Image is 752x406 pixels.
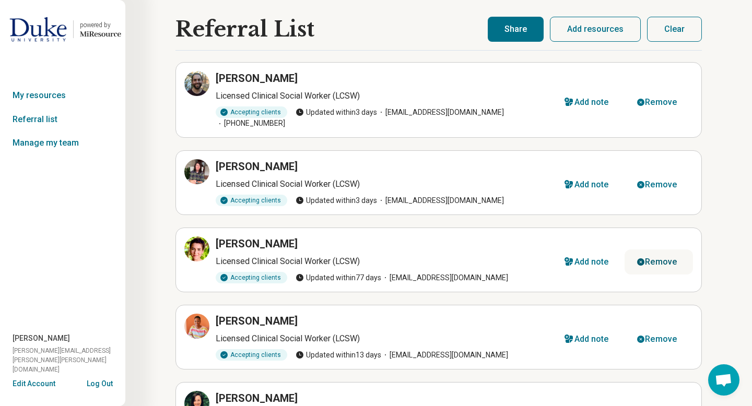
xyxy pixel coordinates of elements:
[708,364,739,396] a: Open chat
[625,172,693,197] button: Remove
[9,17,67,42] img: Duke University
[381,272,508,283] span: [EMAIL_ADDRESS][DOMAIN_NAME]
[216,255,552,268] p: Licensed Clinical Social Worker (LCSW)
[296,272,381,283] span: Updated within 77 days
[216,90,552,102] p: Licensed Clinical Social Worker (LCSW)
[216,71,298,86] h3: [PERSON_NAME]
[625,327,693,352] button: Remove
[80,20,121,30] div: powered by
[87,378,113,387] button: Log Out
[296,107,377,118] span: Updated within 3 days
[216,159,298,174] h3: [PERSON_NAME]
[574,181,609,189] div: Add note
[13,378,55,389] button: Edit Account
[381,350,508,361] span: [EMAIL_ADDRESS][DOMAIN_NAME]
[625,249,693,274] button: Remove
[552,327,625,352] button: Add note
[216,391,298,405] h3: [PERSON_NAME]
[645,258,677,266] div: Remove
[296,195,377,206] span: Updated within 3 days
[216,178,552,190] p: Licensed Clinical Social Worker (LCSW)
[550,17,641,42] button: Add resources
[4,17,121,42] a: Duke Universitypowered by
[574,98,609,106] div: Add note
[377,195,504,206] span: [EMAIL_ADDRESS][DOMAIN_NAME]
[216,195,287,206] div: Accepting clients
[216,314,298,328] h3: [PERSON_NAME]
[574,258,609,266] div: Add note
[552,172,625,197] button: Add note
[552,90,625,115] button: Add note
[13,346,125,374] span: [PERSON_NAME][EMAIL_ADDRESS][PERSON_NAME][PERSON_NAME][DOMAIN_NAME]
[377,107,504,118] span: [EMAIL_ADDRESS][DOMAIN_NAME]
[296,350,381,361] span: Updated within 13 days
[647,17,702,42] button: Clear
[645,181,677,189] div: Remove
[216,106,287,118] div: Accepting clients
[645,335,677,343] div: Remove
[488,17,544,42] button: Share
[216,272,287,283] div: Accepting clients
[175,17,314,41] h1: Referral List
[216,118,285,129] span: [PHONE_NUMBER]
[625,90,693,115] button: Remove
[13,333,70,344] span: [PERSON_NAME]
[574,335,609,343] div: Add note
[645,98,677,106] div: Remove
[216,236,298,251] h3: [PERSON_NAME]
[216,332,552,345] p: Licensed Clinical Social Worker (LCSW)
[552,249,625,274] button: Add note
[216,349,287,361] div: Accepting clients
